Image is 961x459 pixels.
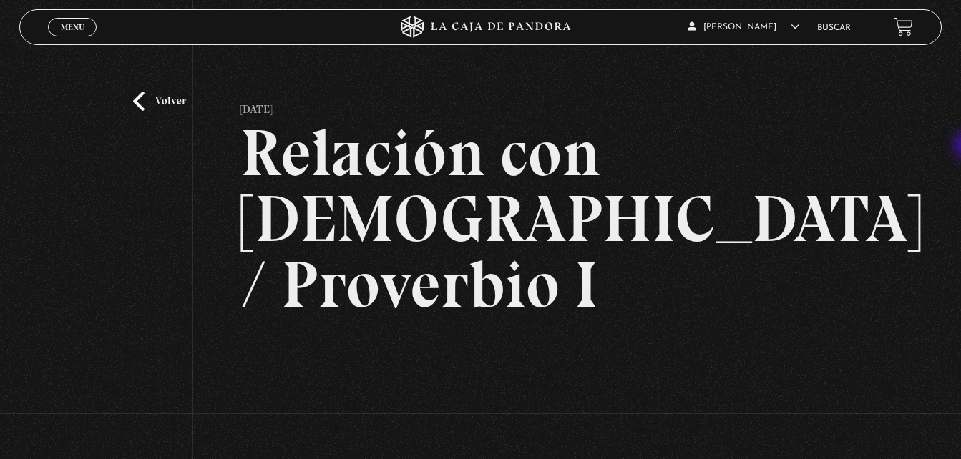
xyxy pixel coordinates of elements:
a: View your shopping cart [894,17,913,36]
a: Volver [133,92,186,111]
span: [PERSON_NAME] [688,23,799,31]
h2: Relación con [DEMOGRAPHIC_DATA] / Proverbio I [240,120,720,317]
span: Cerrar [56,35,89,45]
p: [DATE] [240,92,272,120]
a: Buscar [817,24,851,32]
span: Menu [61,23,84,31]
